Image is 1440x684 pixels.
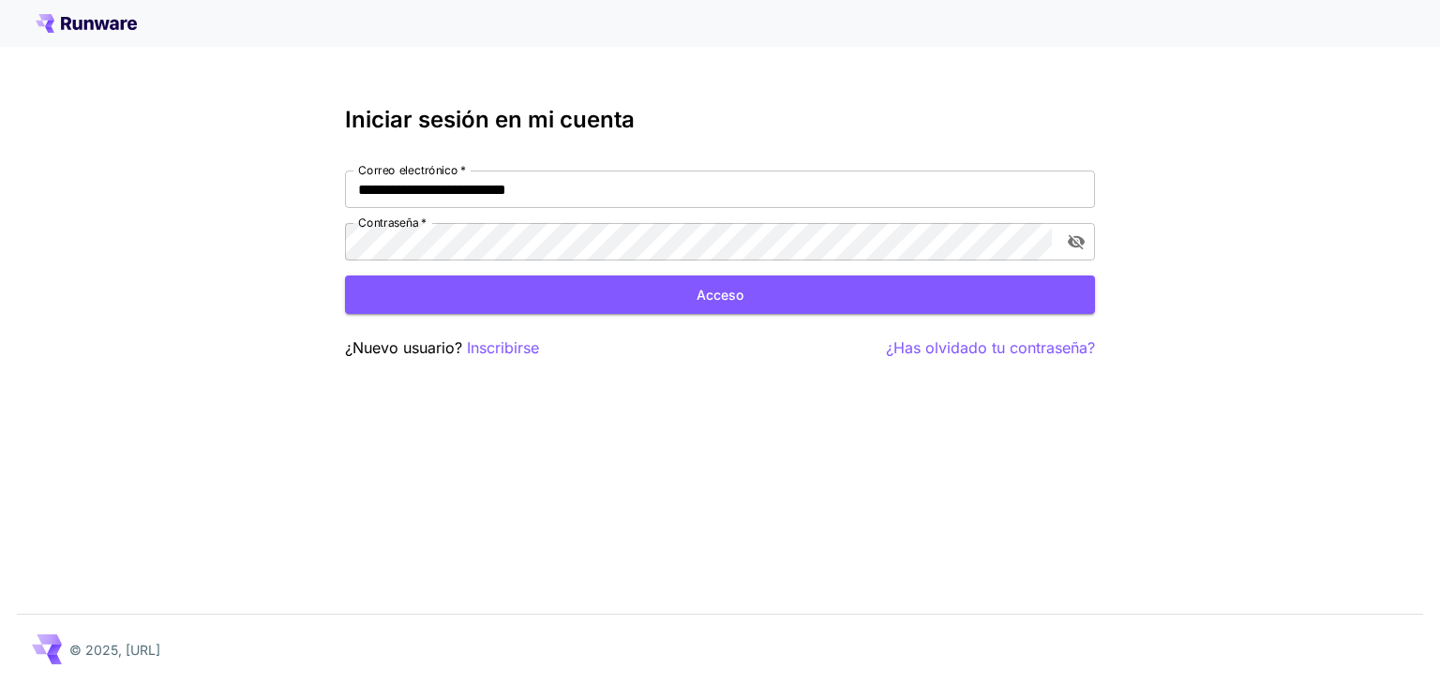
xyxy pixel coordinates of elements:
[345,106,635,133] font: Iniciar sesión en mi cuenta
[69,642,160,658] font: © 2025, [URL]
[1059,225,1093,259] button: alternar visibilidad de contraseña
[886,336,1095,360] button: ¿Has olvidado tu contraseña?
[358,163,458,177] font: Correo electrónico
[345,275,1095,314] button: Acceso
[467,338,539,357] font: Inscribirse
[697,287,743,303] font: Acceso
[358,216,419,230] font: Contraseña
[886,338,1095,357] font: ¿Has olvidado tu contraseña?
[345,338,462,357] font: ¿Nuevo usuario?
[467,336,539,360] button: Inscribirse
